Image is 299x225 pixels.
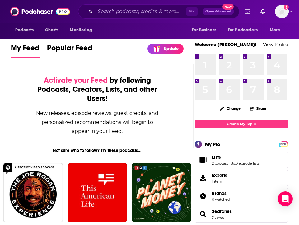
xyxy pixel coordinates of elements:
span: Brands [212,190,227,196]
a: Searches [197,210,209,218]
div: Search podcasts, credits, & more... [78,4,239,19]
svg: Add a profile image [284,5,289,10]
div: Not sure who to follow? Try these podcasts... [1,148,194,153]
a: Charts [41,24,62,36]
img: This American Life [68,163,127,222]
span: Podcasts [15,26,34,35]
span: Logged in as Marketing09 [275,5,289,18]
img: The Joe Rogan Experience [3,163,63,222]
button: open menu [11,24,42,36]
span: Searches [195,206,288,223]
button: Show profile menu [275,5,289,18]
a: Update [147,44,184,54]
a: 0 watched [212,197,230,202]
div: My Pro [205,141,220,147]
span: 1 item [212,179,227,184]
span: Exports [197,174,209,182]
a: Create My Top 8 [195,120,288,128]
button: open menu [187,24,224,36]
a: 2 podcast lists [212,161,235,166]
a: PRO [280,141,287,146]
button: open menu [65,24,100,36]
a: Brands [212,190,230,196]
a: Brands [197,192,209,200]
span: Open Advanced [205,10,231,13]
a: My Feed [11,43,40,58]
a: View Profile [263,41,288,47]
button: Share [249,102,267,115]
div: by following Podcasts, Creators, Lists, and other Users! [32,76,162,103]
a: Show notifications dropdown [242,6,253,17]
img: Podchaser - Follow, Share and Rate Podcasts [10,6,70,17]
span: Charts [45,26,58,35]
a: 0 episode lists [236,161,259,166]
img: User Profile [275,5,289,18]
span: Exports [212,172,227,178]
span: PRO [280,142,287,147]
span: New [222,4,234,10]
a: Lists [212,154,259,160]
a: 3 saved [212,215,224,220]
input: Search podcasts, credits, & more... [95,7,186,16]
span: Monitoring [70,26,92,35]
a: Exports [195,170,288,186]
span: For Podcasters [228,26,258,35]
button: Change [216,105,244,112]
span: Lists [195,152,288,168]
button: Open AdvancedNew [203,8,234,15]
button: open menu [265,24,288,36]
span: My Feed [11,43,40,56]
span: Popular Feed [47,43,92,56]
a: Welcome [PERSON_NAME]! [195,41,256,47]
a: Show notifications dropdown [258,6,268,17]
a: Popular Feed [47,43,92,58]
p: Update [164,46,179,51]
div: New releases, episode reviews, guest credits, and personalized recommendations will begin to appe... [32,109,162,136]
span: More [270,26,280,35]
a: Lists [197,156,209,164]
span: For Business [192,26,216,35]
a: Searches [212,209,232,214]
button: open menu [224,24,267,36]
span: Brands [195,188,288,204]
div: Open Intercom Messenger [278,191,293,206]
span: Activate your Feed [44,76,108,85]
span: Lists [212,154,221,160]
span: , [235,161,236,166]
img: Planet Money [132,163,191,222]
span: ⌘ K [186,7,198,16]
